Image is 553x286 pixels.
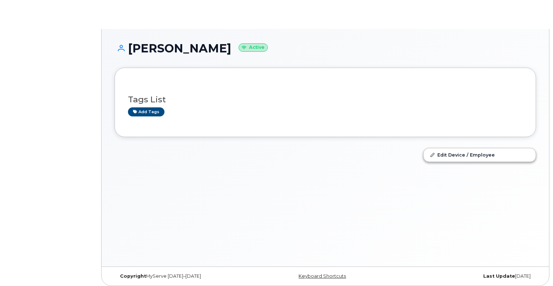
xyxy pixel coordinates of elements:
[424,148,536,161] a: Edit Device / Employee
[299,273,346,279] a: Keyboard Shortcuts
[115,42,536,55] h1: [PERSON_NAME]
[115,273,255,279] div: MyServe [DATE]–[DATE]
[239,43,268,52] small: Active
[120,273,146,279] strong: Copyright
[483,273,515,279] strong: Last Update
[128,95,523,104] h3: Tags List
[395,273,536,279] div: [DATE]
[128,107,164,116] a: Add tags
